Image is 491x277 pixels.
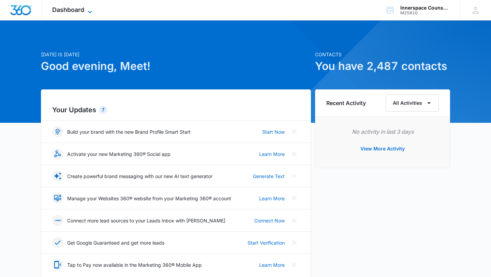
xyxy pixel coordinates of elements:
[315,51,450,58] p: Contacts
[67,195,231,202] p: Manage your Websites 360® website from your Marketing 360® account
[259,261,285,268] a: Learn More
[52,6,84,13] span: Dashboard
[354,141,412,157] button: View More Activity
[259,150,285,158] a: Learn More
[67,217,225,224] p: Connect more lead sources to your Leads Inbox with [PERSON_NAME]
[41,51,311,58] p: [DATE] is [DATE]
[289,237,300,248] button: Close
[248,239,285,246] a: Start Verification
[67,128,191,135] p: Build your brand with the new Brand Profile Smart Start
[41,58,311,74] h1: Good evening, Meet!
[253,173,285,180] a: Generate Text
[99,106,107,114] div: 7
[289,171,300,181] button: Close
[326,99,366,107] h6: Recent Activity
[289,259,300,270] button: Close
[67,261,202,268] p: Tap to Pay now available in the Marketing 360® Mobile App
[289,193,300,204] button: Close
[67,239,164,246] p: Get Google Guaranteed and get more leads
[326,128,439,136] p: No activity in last 3 days
[259,195,285,202] a: Learn More
[67,150,170,158] p: Activate your new Marketing 360® Social app
[67,173,212,180] p: Create powerful brand messaging with our new AI text generator
[400,11,450,15] div: account id
[289,126,300,137] button: Close
[400,5,450,11] div: account name
[262,128,285,135] a: Start Now
[52,105,300,115] h2: Your Updates
[254,217,285,224] a: Connect Now
[289,148,300,159] button: Close
[315,58,450,74] h1: You have 2,487 contacts
[386,94,439,112] button: All Activities
[289,215,300,226] button: Close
